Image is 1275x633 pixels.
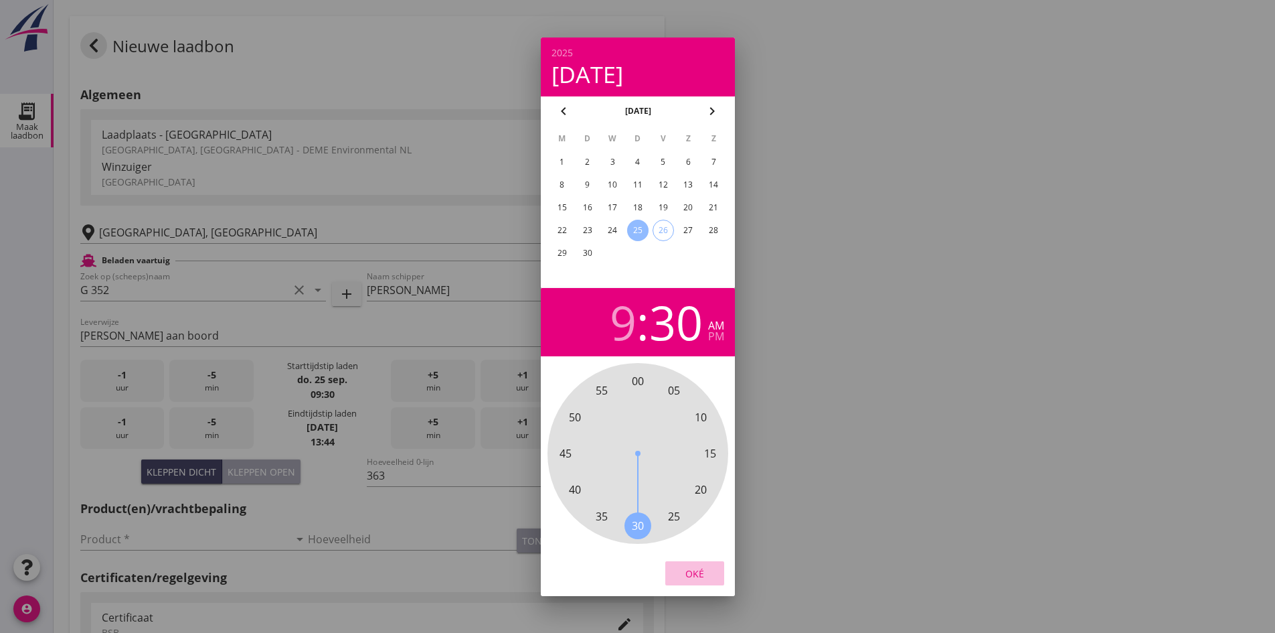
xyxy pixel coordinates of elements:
div: 26 [653,220,673,240]
span: : [636,299,649,346]
th: Z [676,127,700,150]
button: 21 [703,197,724,218]
button: 27 [677,220,699,241]
span: 15 [704,445,716,462]
button: 6 [677,151,699,173]
button: 10 [602,174,623,196]
span: 40 [569,482,581,498]
span: 00 [632,373,644,389]
i: chevron_right [704,103,720,119]
button: 18 [626,197,648,218]
div: 9 [610,299,636,346]
button: 12 [652,174,673,196]
th: W [600,127,624,150]
button: 16 [576,197,598,218]
button: [DATE] [620,101,655,121]
button: 17 [602,197,623,218]
button: 19 [652,197,673,218]
button: 9 [576,174,598,196]
button: 2 [576,151,598,173]
button: 4 [626,151,648,173]
th: M [550,127,574,150]
button: 14 [703,174,724,196]
span: 55 [596,382,608,399]
div: 2025 [551,48,724,58]
button: 7 [703,151,724,173]
th: D [575,127,599,150]
span: 05 [668,382,680,399]
button: 5 [652,151,673,173]
button: 3 [602,151,623,173]
i: chevron_left [556,103,572,119]
div: 30 [649,299,703,346]
span: 35 [596,508,608,524]
div: pm [708,331,724,342]
div: am [708,320,724,331]
button: 28 [703,220,724,241]
span: 50 [569,409,581,425]
span: 30 [632,518,644,534]
th: V [651,127,675,150]
button: 15 [551,197,572,218]
button: 22 [551,220,572,241]
button: 24 [602,220,623,241]
span: 10 [694,409,706,425]
button: 8 [551,174,572,196]
button: 11 [626,174,648,196]
button: Oké [665,561,724,585]
button: 29 [551,242,572,264]
button: 26 [652,220,673,241]
span: 20 [694,482,706,498]
span: 25 [668,508,680,524]
span: 45 [560,445,572,462]
th: Z [701,127,726,150]
button: 30 [576,242,598,264]
button: 1 [551,151,572,173]
div: Oké [676,566,713,580]
button: 13 [677,174,699,196]
button: 20 [677,197,699,218]
button: 23 [576,220,598,241]
button: 25 [626,220,648,241]
div: [DATE] [551,63,724,86]
th: D [626,127,650,150]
